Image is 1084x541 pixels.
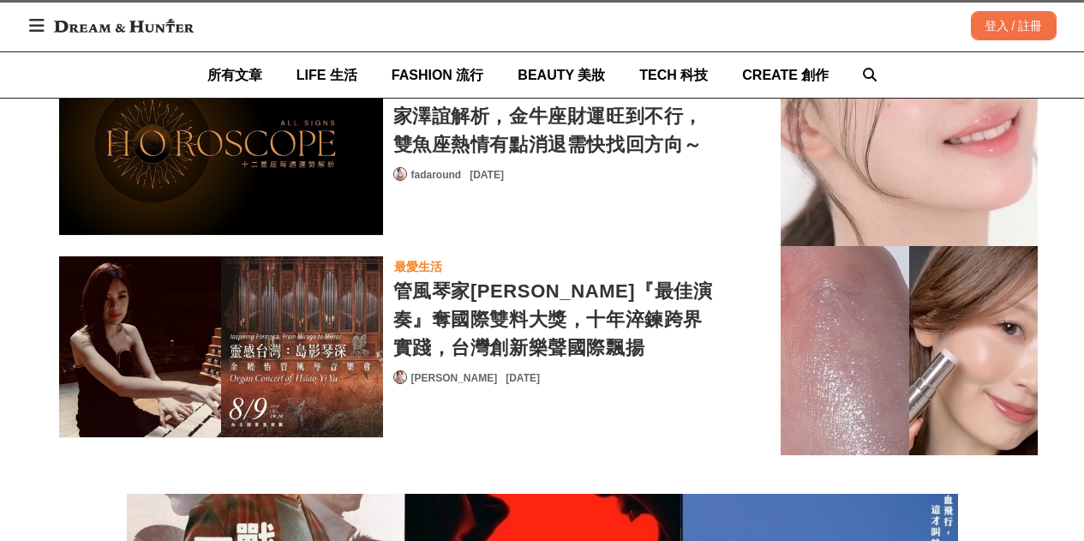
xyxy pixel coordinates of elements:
a: Avatar [393,167,407,181]
div: 登入 / 註冊 [971,11,1057,40]
a: 【9/1~9/7十二星座整體運勢】占星專家澤誼解析，金牛座財運旺到不行，雙魚座熱情有點消退需快找回方向～ [393,74,717,159]
a: 管風琴家[PERSON_NAME]『最佳演奏』奪國際雙料大獎，十年淬鍊跨界實踐，台灣創新樂聲國際飄揚 [393,277,717,362]
span: CREATE 創作 [742,68,829,82]
a: CREATE 創作 [742,52,829,98]
a: 【9/1~9/7十二星座整體運勢】占星專家澤誼解析，金牛座財運旺到不行，雙魚座熱情有點消退需快找回方向～ [59,53,383,236]
a: LIFE 生活 [296,52,357,98]
a: [PERSON_NAME] [411,370,498,386]
span: 所有文章 [207,68,262,82]
a: 管風琴家余曉怡『最佳演奏』奪國際雙料大獎，十年淬鍊跨界實踐，台灣創新樂聲國際飄揚 [59,256,383,439]
div: 最愛生活 [394,257,442,276]
a: Avatar [393,370,407,384]
span: BEAUTY 美妝 [518,68,605,82]
div: [DATE] [506,370,540,386]
span: TECH 科技 [639,68,708,82]
a: BEAUTY 美妝 [518,52,605,98]
a: TECH 科技 [639,52,708,98]
a: FASHION 流行 [392,52,484,98]
span: FASHION 流行 [392,68,484,82]
span: LIFE 生活 [296,68,357,82]
img: Avatar [394,371,406,383]
img: Dream & Hunter [45,10,202,41]
a: fadaround [411,167,462,183]
div: [DATE] [470,167,504,183]
a: 所有文章 [207,52,262,98]
a: 最愛生活 [393,256,443,277]
img: Avatar [394,168,406,180]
